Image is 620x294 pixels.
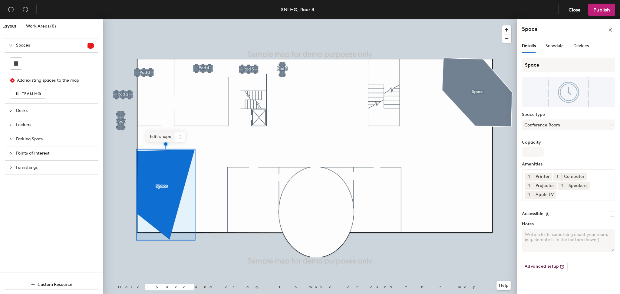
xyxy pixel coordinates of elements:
[525,191,533,199] button: 1
[522,25,538,33] h4: Space
[563,4,586,16] button: Close
[16,118,94,132] span: Lockers
[10,78,15,83] span: close-circle
[19,4,31,16] button: Redo (⌘ + ⇧ + Z)
[608,28,612,32] span: close
[9,123,12,127] span: collapsed
[16,132,94,146] span: Parking Spots
[528,174,530,180] span: 1
[558,182,566,190] button: 1
[9,137,12,141] span: collapsed
[557,174,558,180] span: 1
[553,173,561,181] button: 1
[522,77,615,107] img: The space named Space
[146,132,175,142] span: Edit shape
[569,7,581,13] span: Close
[17,77,89,84] div: Add existing spaces to the map
[8,6,14,12] span: undo
[87,44,94,48] span: 1
[38,282,72,287] span: Custom Resource
[525,182,533,190] button: 1
[9,109,12,113] span: collapsed
[9,166,12,169] span: collapsed
[522,43,536,48] span: Details
[16,146,94,160] span: Points of Interest
[522,222,615,227] label: Notes
[26,24,56,29] span: Work Areas (0)
[533,182,557,190] div: Projector
[522,119,615,130] button: Conference Room
[522,262,568,272] button: Advanced setup
[496,281,511,290] button: Help
[87,43,94,49] sup: 1
[522,140,615,145] label: Capacity
[2,24,16,29] span: Layout
[546,43,564,48] span: Schedule
[522,162,615,167] label: Amenities
[525,173,533,181] button: 1
[5,4,17,16] button: Undo (⌘ + Z)
[5,280,98,289] button: Custom Resource
[593,7,610,13] span: Publish
[16,161,94,175] span: Furnishings
[533,191,556,199] div: Apple TV
[588,4,615,16] button: Publish
[522,211,543,216] label: Accessible
[533,173,552,181] div: Printer
[281,6,314,13] div: SNI HQ, floor 3
[561,183,563,189] span: 1
[528,192,530,198] span: 1
[522,112,615,117] label: Space type
[10,89,46,99] button: TEAM HQ
[16,104,94,118] span: Desks
[561,173,587,181] div: Computer
[16,38,87,52] span: Spaces
[22,91,41,96] span: TEAM HQ
[566,182,590,190] div: Speakers
[9,44,12,47] span: expanded
[9,152,12,155] span: collapsed
[528,183,530,189] span: 1
[573,43,589,48] span: Devices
